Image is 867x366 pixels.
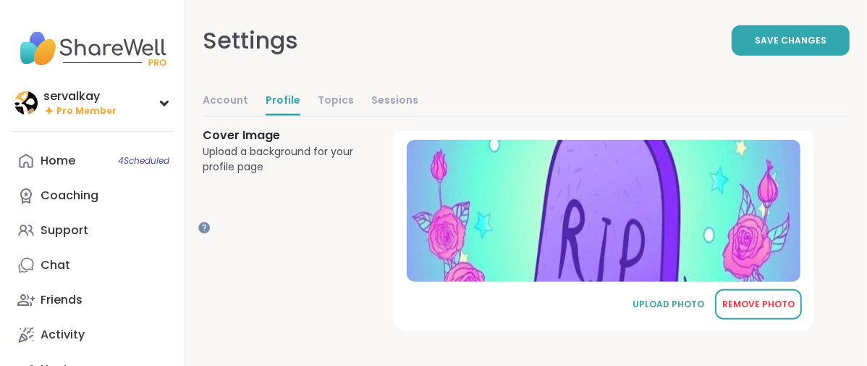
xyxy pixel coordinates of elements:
a: Friends [12,283,173,317]
div: Home [41,153,75,169]
span: Pro Member [56,105,117,117]
img: ShareWell Nav Logo [12,23,173,74]
h3: Cover Image [203,127,359,144]
a: Sessions [371,87,418,116]
button: Save Changes [732,25,850,56]
button: REMOVE PHOTO [715,289,802,320]
div: Upload a background for your profile page [203,144,359,175]
img: servalkay [14,91,38,115]
a: Coaching [12,178,173,213]
a: Chat [12,248,173,283]
div: REMOVE PHOTO [722,298,795,311]
div: Settings [203,23,298,58]
a: Support [12,213,173,248]
span: 4 Scheduled [118,155,169,167]
a: Home4Scheduled [12,144,173,178]
div: Friends [41,292,83,308]
div: Chat [41,257,70,273]
div: servalkay [43,88,117,104]
div: UPLOAD PHOTO [633,298,705,311]
a: Account [203,87,248,116]
a: Activity [12,317,173,352]
a: Profile [266,87,300,116]
div: Activity [41,327,85,343]
div: Support [41,222,88,238]
div: Coaching [41,188,98,204]
iframe: Spotlight [198,222,210,233]
button: UPLOAD PHOTO [625,289,712,320]
a: Topics [318,87,354,116]
span: Save Changes [755,34,826,47]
